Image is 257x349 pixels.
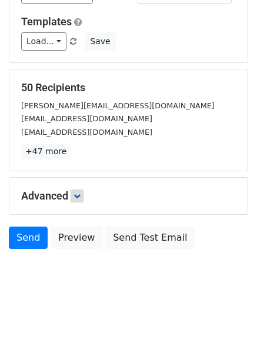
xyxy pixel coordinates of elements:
h5: 50 Recipients [21,81,236,94]
a: Load... [21,32,66,51]
h5: Advanced [21,190,236,202]
small: [PERSON_NAME][EMAIL_ADDRESS][DOMAIN_NAME] [21,101,215,110]
button: Save [85,32,115,51]
iframe: Chat Widget [198,293,257,349]
small: [EMAIL_ADDRESS][DOMAIN_NAME] [21,114,152,123]
a: Send [9,227,48,249]
a: Send Test Email [105,227,195,249]
a: Templates [21,15,72,28]
a: +47 more [21,144,71,159]
small: [EMAIL_ADDRESS][DOMAIN_NAME] [21,128,152,137]
a: Preview [51,227,102,249]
